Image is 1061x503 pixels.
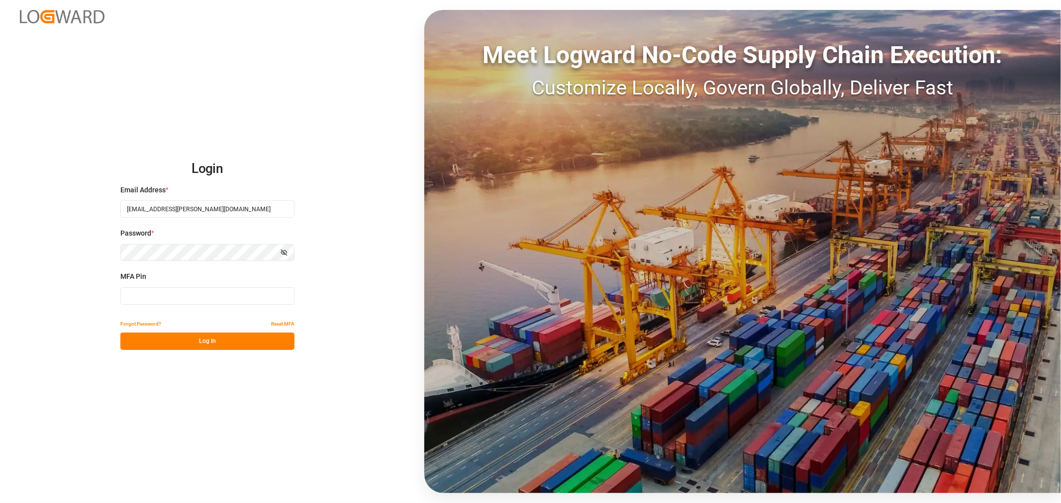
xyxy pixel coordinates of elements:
h2: Login [120,153,294,185]
button: Forgot Password? [120,315,161,333]
div: Meet Logward No-Code Supply Chain Execution: [424,37,1061,73]
span: MFA Pin [120,271,146,282]
button: Log In [120,333,294,350]
div: Customize Locally, Govern Globally, Deliver Fast [424,73,1061,103]
button: Reset MFA [271,315,294,333]
img: Logward_new_orange.png [20,10,104,23]
span: Password [120,228,151,239]
input: Enter your email [120,200,294,218]
span: Email Address [120,185,166,195]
